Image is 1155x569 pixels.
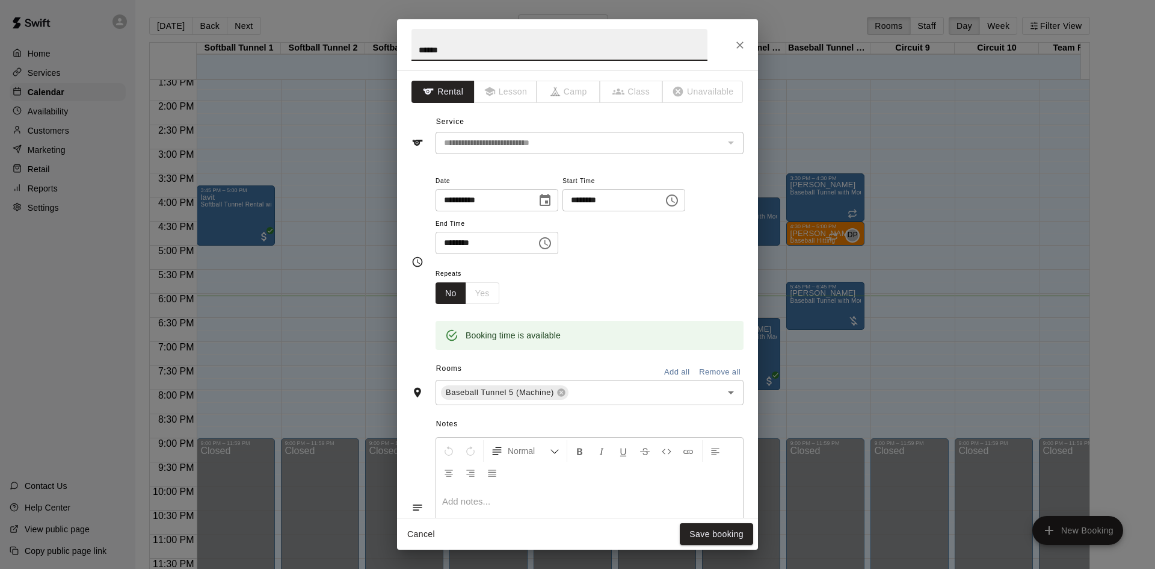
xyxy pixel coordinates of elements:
[660,188,684,213] button: Choose time, selected time is 6:00 PM
[436,216,558,232] span: End Time
[722,384,739,401] button: Open
[411,137,423,149] svg: Service
[635,440,655,462] button: Format Strikethrough
[613,440,633,462] button: Format Underline
[591,440,612,462] button: Format Italics
[436,132,744,154] div: The service of an existing booking cannot be changed
[436,282,499,305] div: outlined button group
[436,282,466,305] button: No
[680,523,753,546] button: Save booking
[475,81,538,103] span: The type of an existing booking cannot be changed
[439,440,459,462] button: Undo
[729,34,751,56] button: Close
[562,173,685,190] span: Start Time
[508,445,550,457] span: Normal
[533,188,557,213] button: Choose date, selected date is Aug 18, 2025
[537,81,600,103] span: The type of an existing booking cannot be changed
[411,81,475,103] button: Rental
[656,440,677,462] button: Insert Code
[600,81,664,103] span: The type of an existing booking cannot be changed
[460,462,481,483] button: Right Align
[486,440,564,462] button: Formatting Options
[439,462,459,483] button: Center Align
[466,325,561,346] div: Booking time is available
[411,256,423,268] svg: Timing
[436,266,509,282] span: Repeats
[678,440,698,462] button: Insert Link
[402,523,440,546] button: Cancel
[658,363,696,382] button: Add all
[460,440,481,462] button: Redo
[663,81,744,103] span: The type of an existing booking cannot be changed
[533,231,557,255] button: Choose time, selected time is 6:30 PM
[436,173,558,190] span: Date
[441,387,559,399] span: Baseball Tunnel 5 (Machine)
[411,502,423,514] svg: Notes
[705,440,725,462] button: Left Align
[696,363,744,382] button: Remove all
[441,385,568,400] div: Baseball Tunnel 5 (Machine)
[436,364,462,373] span: Rooms
[436,415,744,434] span: Notes
[570,440,590,462] button: Format Bold
[482,462,502,483] button: Justify Align
[411,387,423,399] svg: Rooms
[436,117,464,126] span: Service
